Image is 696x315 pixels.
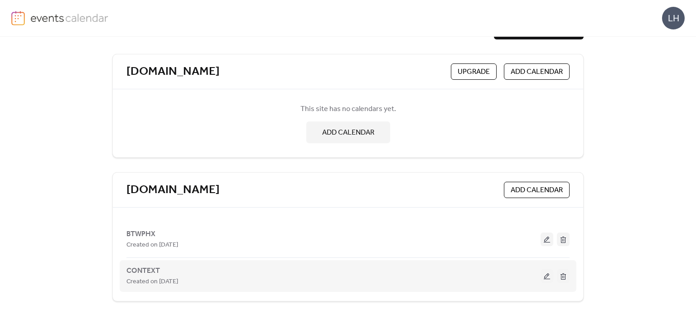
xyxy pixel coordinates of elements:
[322,127,374,138] span: ADD CALENDAR
[504,182,570,198] button: ADD CALENDAR
[126,64,220,79] a: [DOMAIN_NAME]
[662,7,685,29] div: LH
[30,11,109,24] img: logo-type
[511,67,563,78] span: ADD CALENDAR
[126,266,160,276] span: CONTEXT
[126,276,178,287] span: Created on [DATE]
[11,11,25,25] img: logo
[126,229,155,240] span: BTWPHX
[458,67,490,78] span: Upgrade
[504,63,570,80] button: ADD CALENDAR
[306,121,390,143] button: ADD CALENDAR
[511,185,563,196] span: ADD CALENDAR
[300,104,396,115] span: This site has no calendars yet.
[126,232,155,237] a: BTWPHX
[126,268,160,273] a: CONTEXT
[451,63,497,80] button: Upgrade
[126,240,178,251] span: Created on [DATE]
[126,183,220,198] a: [DOMAIN_NAME]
